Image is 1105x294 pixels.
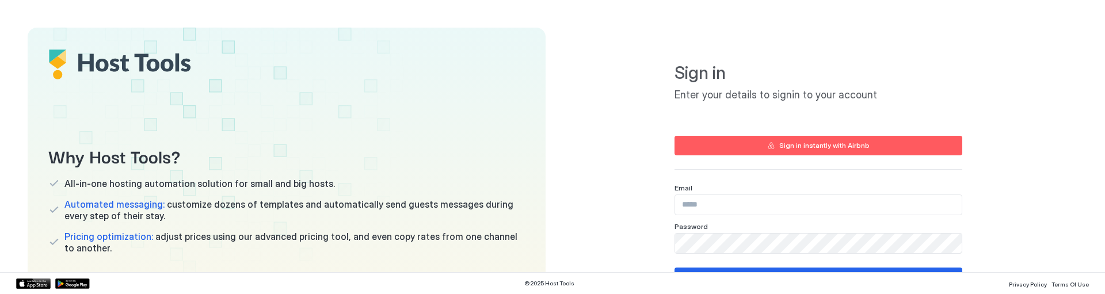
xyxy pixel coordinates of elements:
[675,136,962,155] button: Sign in instantly with Airbnb
[64,178,335,189] span: All-in-one hosting automation solution for small and big hosts.
[64,231,525,254] span: adjust prices using our advanced pricing tool, and even copy rates from one channel to another.
[48,143,525,169] span: Why Host Tools?
[675,62,962,84] span: Sign in
[55,278,90,289] a: Google Play Store
[1009,281,1047,288] span: Privacy Policy
[1009,277,1047,289] a: Privacy Policy
[1051,277,1089,289] a: Terms Of Use
[675,222,708,231] span: Password
[524,280,574,287] span: © 2025 Host Tools
[675,184,692,192] span: Email
[675,268,962,287] button: Sign in
[1051,281,1089,288] span: Terms Of Use
[64,198,165,210] span: Automated messaging:
[675,195,962,215] input: Input Field
[64,198,525,222] span: customize dozens of templates and automatically send guests messages during every step of their s...
[675,234,962,253] input: Input Field
[64,231,153,242] span: Pricing optimization:
[779,140,870,151] div: Sign in instantly with Airbnb
[16,278,51,289] a: App Store
[675,89,962,102] span: Enter your details to signin to your account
